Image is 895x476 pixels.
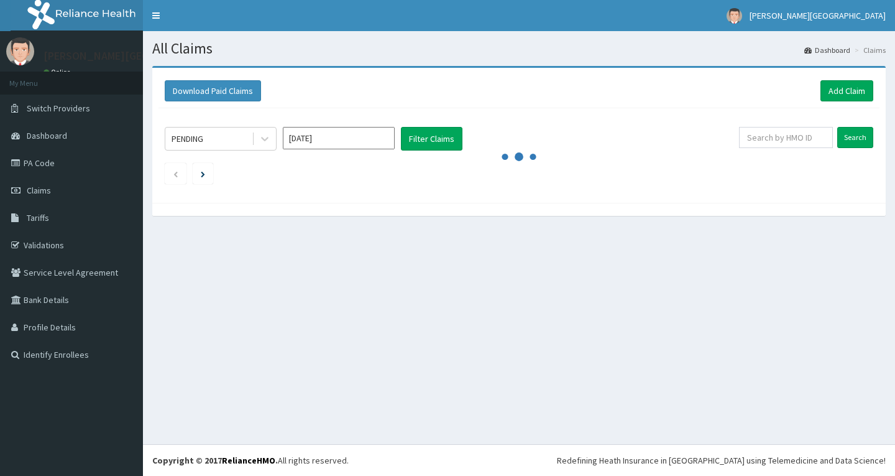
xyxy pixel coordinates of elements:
[739,127,833,148] input: Search by HMO ID
[27,212,49,223] span: Tariffs
[152,40,886,57] h1: All Claims
[201,168,205,179] a: Next page
[727,8,742,24] img: User Image
[557,454,886,467] div: Redefining Heath Insurance in [GEOGRAPHIC_DATA] using Telemedicine and Data Science!
[401,127,462,151] button: Filter Claims
[820,80,873,101] a: Add Claim
[837,127,873,148] input: Search
[165,80,261,101] button: Download Paid Claims
[173,168,178,179] a: Previous page
[27,130,67,141] span: Dashboard
[143,444,895,476] footer: All rights reserved.
[6,37,34,65] img: User Image
[152,455,278,466] strong: Copyright © 2017 .
[27,185,51,196] span: Claims
[804,45,850,55] a: Dashboard
[27,103,90,114] span: Switch Providers
[222,455,275,466] a: RelianceHMO
[750,10,886,21] span: [PERSON_NAME][GEOGRAPHIC_DATA]
[172,133,203,145] div: PENDING
[44,50,227,62] p: [PERSON_NAME][GEOGRAPHIC_DATA]
[500,138,538,175] svg: audio-loading
[283,127,395,149] input: Select Month and Year
[44,68,73,77] a: Online
[851,45,886,55] li: Claims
